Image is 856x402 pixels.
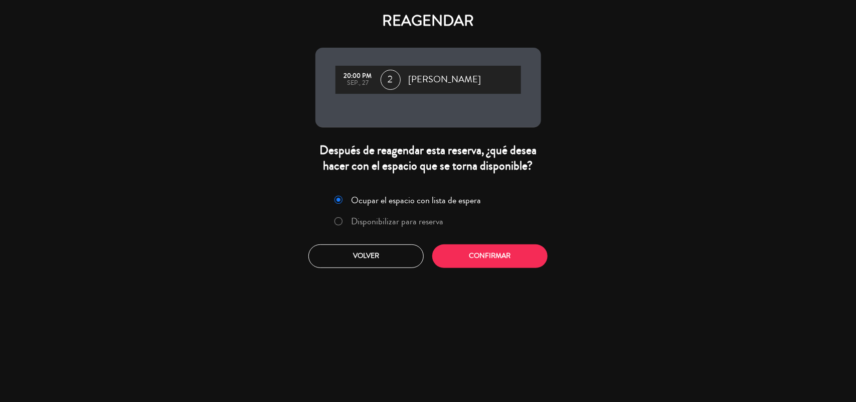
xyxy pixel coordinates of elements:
label: Disponibilizar para reserva [351,217,443,226]
div: sep., 27 [340,80,376,87]
span: 2 [381,70,401,90]
label: Ocupar el espacio con lista de espera [351,196,481,205]
div: Después de reagendar esta reserva, ¿qué desea hacer con el espacio que se torna disponible? [315,143,541,174]
div: 20:00 PM [340,73,376,80]
button: Confirmar [432,244,548,268]
h4: REAGENDAR [315,12,541,30]
button: Volver [308,244,424,268]
span: [PERSON_NAME] [409,72,481,87]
